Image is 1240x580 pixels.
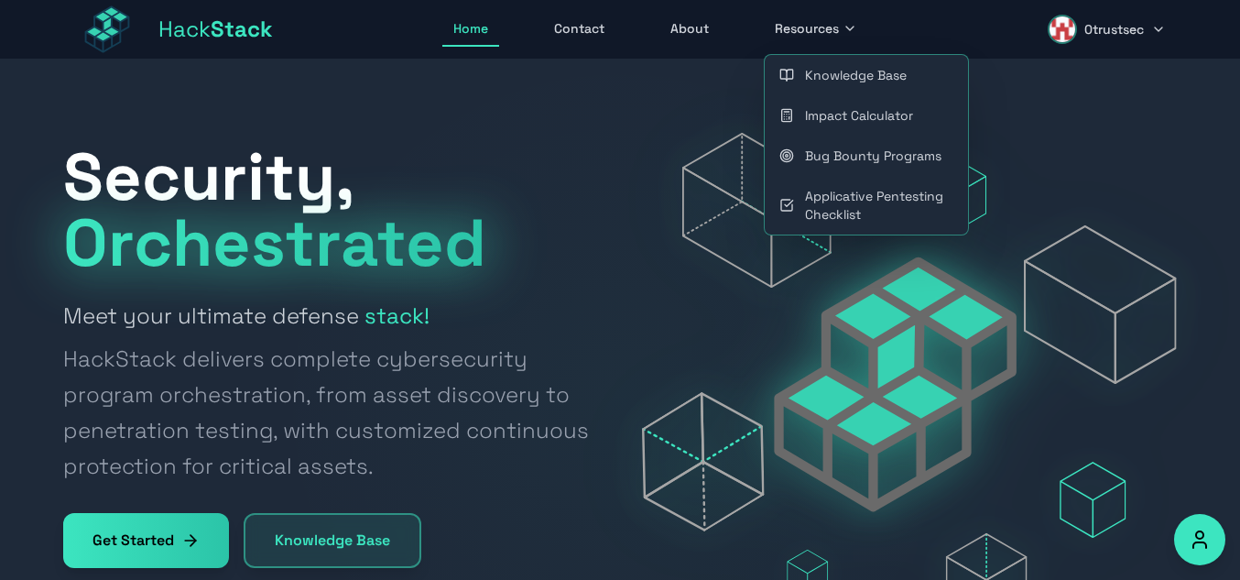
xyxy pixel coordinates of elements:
[543,12,615,47] a: Contact
[442,12,499,47] a: Home
[765,95,968,136] a: Impact Calculator
[158,15,273,44] span: Hack
[63,201,486,285] span: Orchestrated
[775,19,839,38] span: Resources
[63,298,598,484] h2: Meet your ultimate defense
[63,144,598,276] h1: Security,
[765,176,968,235] a: Applicative Pentesting Checklist
[659,12,720,47] a: About
[1174,514,1225,565] button: Accessibility Options
[364,301,430,330] strong: stack!
[765,55,968,95] a: Knowledge Base
[764,12,868,47] button: Resources
[211,15,273,43] span: Stack
[1084,20,1144,38] span: 0trustsec
[63,341,598,484] span: HackStack delivers complete cybersecurity program orchestration, from asset discovery to penetrat...
[1048,15,1077,44] img: 0trustsec
[765,136,968,176] a: Bug Bounty Programs
[63,513,229,568] a: Get Started
[1037,7,1177,51] button: 0trustsec
[244,513,421,568] a: Knowledge Base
